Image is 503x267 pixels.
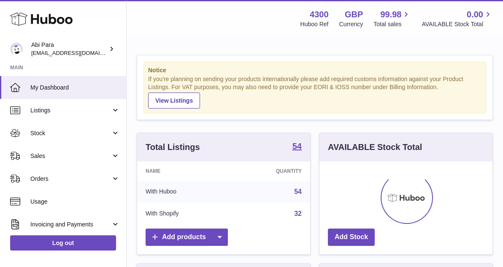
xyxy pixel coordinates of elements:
a: 99.98 Total sales [373,9,411,28]
span: AVAILABLE Stock Total [422,20,493,28]
td: With Shopify [137,203,230,225]
strong: GBP [345,9,363,20]
strong: 4300 [310,9,329,20]
div: Currency [339,20,363,28]
div: Huboo Ref [300,20,329,28]
span: Orders [30,175,111,183]
span: Usage [30,198,120,206]
h3: Total Listings [146,142,200,153]
a: 54 [294,188,302,195]
span: 0.00 [467,9,483,20]
th: Quantity [230,161,310,181]
a: Add products [146,229,228,246]
td: With Huboo [137,181,230,203]
div: Abi Para [31,41,107,57]
a: View Listings [148,93,200,109]
span: [EMAIL_ADDRESS][DOMAIN_NAME] [31,49,124,56]
img: Abi@mifo.co.uk [10,43,23,55]
span: Total sales [373,20,411,28]
a: Log out [10,235,116,251]
th: Name [137,161,230,181]
strong: Notice [148,66,481,74]
a: 54 [292,142,302,152]
div: If you're planning on sending your products internationally please add required customs informati... [148,75,481,108]
strong: 54 [292,142,302,150]
a: 0.00 AVAILABLE Stock Total [422,9,493,28]
h3: AVAILABLE Stock Total [328,142,422,153]
span: My Dashboard [30,84,120,92]
a: 32 [294,210,302,217]
span: Invoicing and Payments [30,221,111,229]
span: Stock [30,129,111,137]
a: Add Stock [328,229,375,246]
span: Sales [30,152,111,160]
span: 99.98 [380,9,401,20]
span: Listings [30,106,111,114]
